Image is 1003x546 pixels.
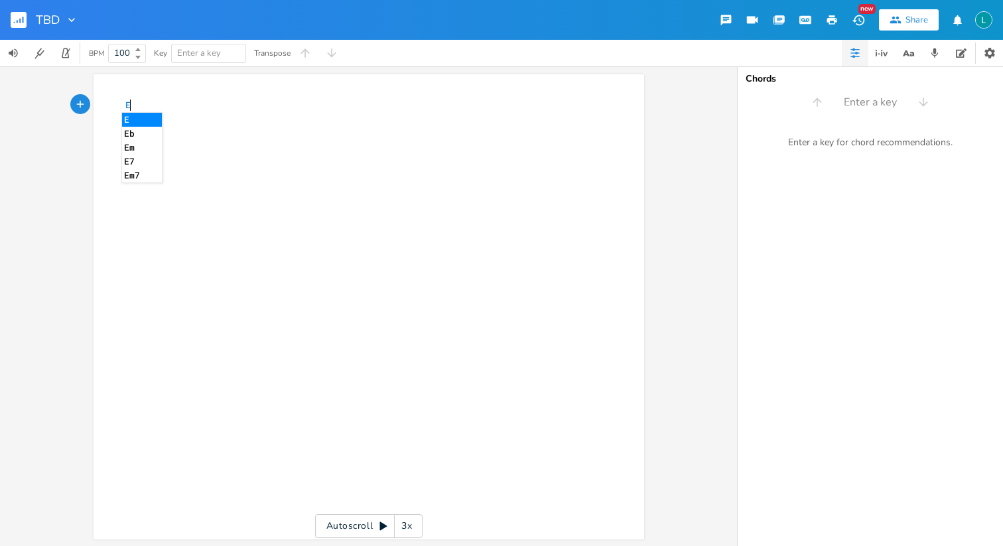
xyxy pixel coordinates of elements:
[254,49,291,57] div: Transpose
[395,514,419,538] div: 3x
[844,95,897,110] span: Enter a key
[122,169,162,182] li: Em7
[975,11,992,29] img: Lauren Bobersky
[738,129,1003,157] div: Enter a key for chord recommendations.
[122,141,162,155] li: Em
[746,74,995,84] div: Chords
[122,113,162,127] li: E
[36,14,60,26] span: TBD
[315,514,423,538] div: Autoscroll
[905,14,928,26] div: Share
[858,4,876,14] div: New
[125,99,131,111] span: E
[89,50,104,57] div: BPM
[154,49,167,57] div: Key
[879,9,939,31] button: Share
[177,47,221,59] span: Enter a key
[122,155,162,169] li: E7
[845,8,872,32] button: New
[122,127,162,141] li: Eb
